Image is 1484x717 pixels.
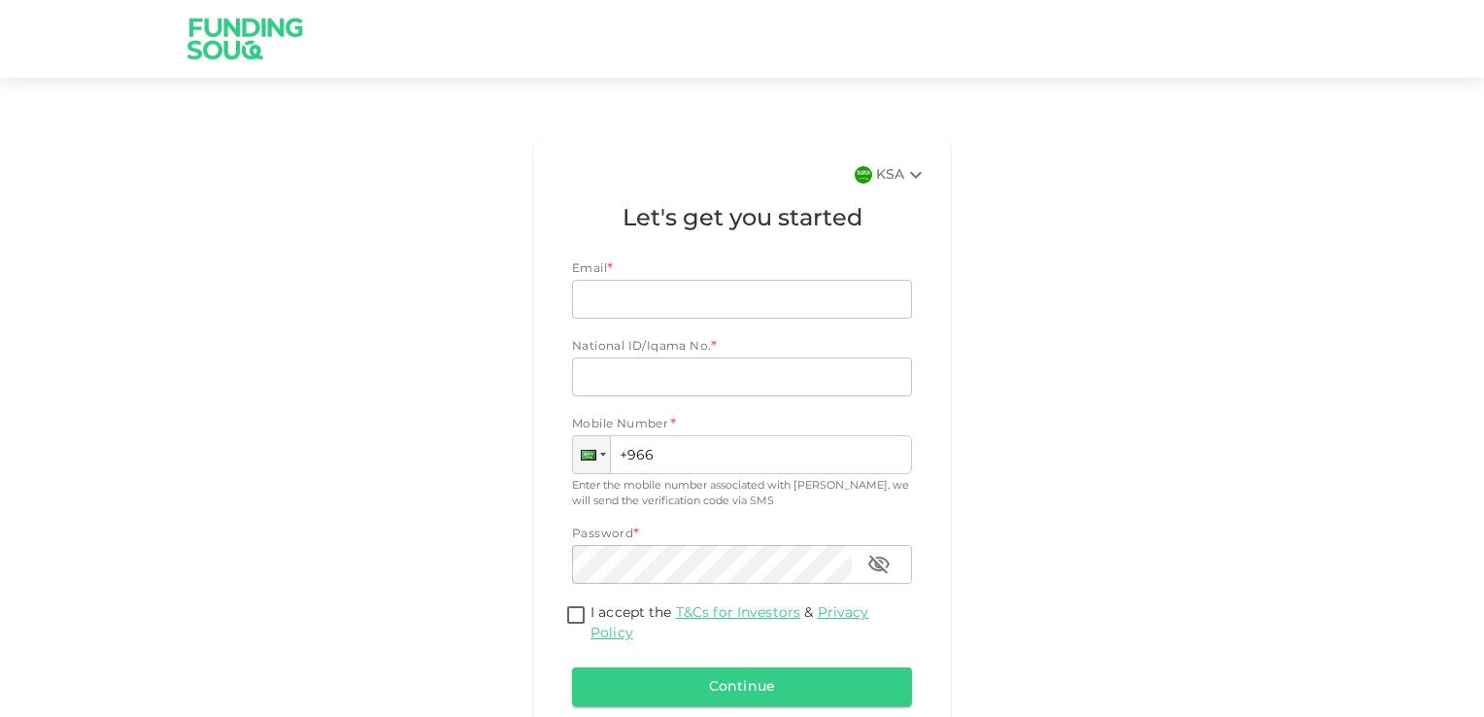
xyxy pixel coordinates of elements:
[572,416,668,435] span: Mobile Number
[876,163,927,187] div: KSA
[572,280,891,319] input: email
[572,545,852,584] input: password
[572,263,607,275] span: Email
[573,436,610,473] div: Saudi Arabia: + 966
[590,606,868,640] a: Privacy Policy
[572,478,912,510] div: Enter the mobile number associated with [PERSON_NAME], we will send the verification code via SMS
[572,358,912,396] input: nationalId
[590,606,868,640] span: I accept the &
[572,202,912,237] h1: Let's get you started
[572,529,633,540] span: Password
[572,341,711,353] span: National ID/Iqama No.
[855,166,872,184] img: flag-sa.b9a346574cdc8950dd34b50780441f57.svg
[676,606,800,620] a: T&Cs for Investors
[572,667,912,706] button: Continue
[572,435,912,474] input: 1 (702) 123-4567
[561,603,590,630] span: termsConditionsForInvestmentsAccepted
